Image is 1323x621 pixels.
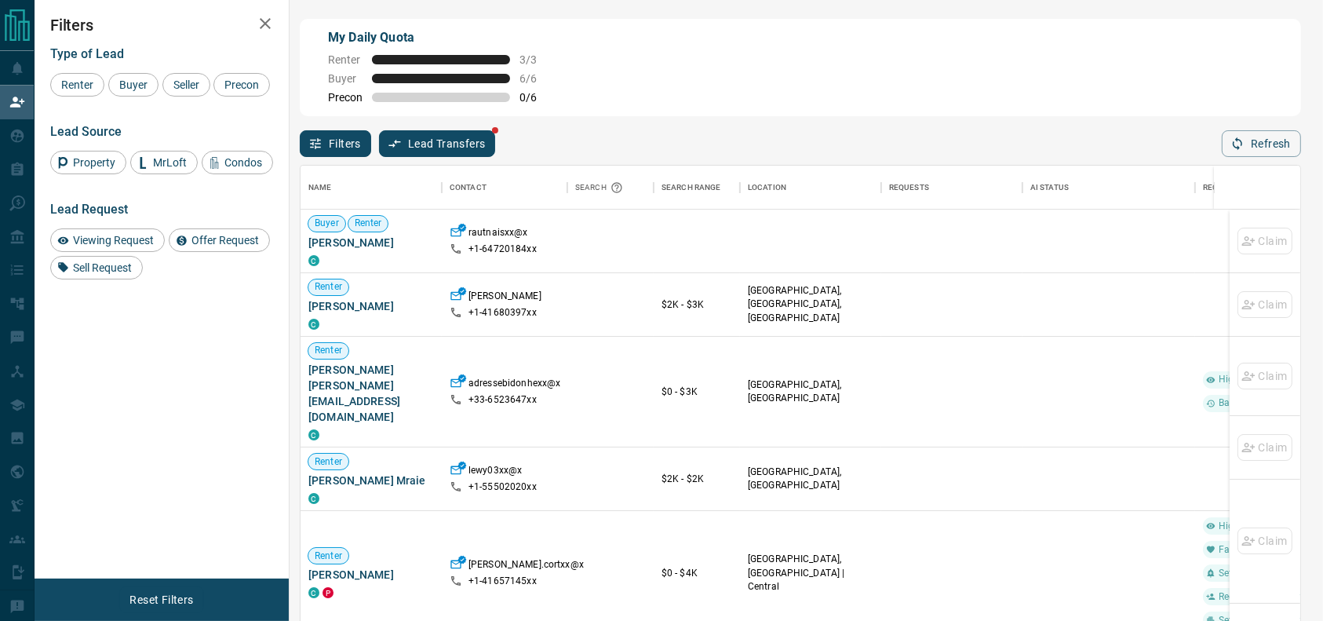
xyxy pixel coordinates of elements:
[468,480,537,494] p: +1- 55502020xx
[1222,130,1301,157] button: Refresh
[748,466,873,492] p: [GEOGRAPHIC_DATA], [GEOGRAPHIC_DATA]
[202,151,273,174] div: Condos
[219,156,268,169] span: Condos
[1212,373,1281,386] span: High Interest
[468,558,584,575] p: [PERSON_NAME].cortxx@x
[108,73,159,97] div: Buyer
[468,464,522,480] p: lewy03xx@x
[50,124,122,139] span: Lead Source
[50,256,143,279] div: Sell Request
[575,166,627,210] div: Search
[186,234,264,247] span: Offer Request
[468,306,537,320] p: +1- 41680397xx
[661,166,721,210] div: Search Range
[740,166,881,210] div: Location
[661,298,732,312] p: $2K - $3K
[308,298,434,314] span: [PERSON_NAME]
[348,217,388,230] span: Renter
[1030,166,1069,210] div: AI Status
[119,586,203,613] button: Reset Filters
[468,243,537,256] p: +1- 64720184xx
[1212,567,1303,580] span: Setup Listing Alert
[308,587,319,598] div: condos.ca
[661,566,732,580] p: $0 - $4K
[67,234,159,247] span: Viewing Request
[468,290,541,306] p: [PERSON_NAME]
[56,79,99,91] span: Renter
[308,429,319,440] div: condos.ca
[1212,543,1266,557] span: Favourite
[748,553,873,593] p: [GEOGRAPHIC_DATA], [GEOGRAPHIC_DATA] | Central
[50,228,165,252] div: Viewing Request
[50,46,124,61] span: Type of Lead
[67,261,137,274] span: Sell Request
[67,156,121,169] span: Property
[219,79,264,91] span: Precon
[213,73,270,97] div: Precon
[519,72,554,85] span: 6 / 6
[468,393,537,407] p: +33- 6523647xx
[748,166,786,210] div: Location
[1212,520,1281,533] span: High Interest
[308,344,348,357] span: Renter
[50,16,273,35] h2: Filters
[308,362,434,425] span: [PERSON_NAME] [PERSON_NAME][EMAIL_ADDRESS][DOMAIN_NAME]
[661,472,732,486] p: $2K - $2K
[881,166,1022,210] div: Requests
[654,166,740,210] div: Search Range
[323,587,333,598] div: property.ca
[169,228,270,252] div: Offer Request
[130,151,198,174] div: MrLoft
[308,166,332,210] div: Name
[519,53,554,66] span: 3 / 3
[328,91,363,104] span: Precon
[308,493,319,504] div: condos.ca
[468,575,537,588] p: +1- 41657145xx
[114,79,153,91] span: Buyer
[308,319,319,330] div: condos.ca
[519,91,554,104] span: 0 / 6
[379,130,496,157] button: Lead Transfers
[308,235,434,250] span: [PERSON_NAME]
[308,255,319,266] div: condos.ca
[468,377,560,393] p: adressebidonhexx@x
[442,166,567,210] div: Contact
[308,550,348,563] span: Renter
[450,166,487,210] div: Contact
[328,53,363,66] span: Renter
[168,79,205,91] span: Seller
[148,156,192,169] span: MrLoft
[1212,396,1276,410] span: Back to Site
[50,202,128,217] span: Lead Request
[50,73,104,97] div: Renter
[748,284,873,324] p: [GEOGRAPHIC_DATA], [GEOGRAPHIC_DATA], [GEOGRAPHIC_DATA]
[300,130,371,157] button: Filters
[162,73,210,97] div: Seller
[301,166,442,210] div: Name
[308,567,434,583] span: [PERSON_NAME]
[468,226,528,243] p: rautnaisxx@x
[1022,166,1195,210] div: AI Status
[1212,590,1314,604] span: Requested a Viewing
[748,378,873,405] p: [GEOGRAPHIC_DATA], [GEOGRAPHIC_DATA]
[661,385,732,399] p: $0 - $3K
[308,217,345,230] span: Buyer
[308,455,348,469] span: Renter
[50,151,126,174] div: Property
[308,280,348,294] span: Renter
[328,72,363,85] span: Buyer
[889,166,929,210] div: Requests
[328,28,554,47] p: My Daily Quota
[308,473,434,488] span: [PERSON_NAME] Mraie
